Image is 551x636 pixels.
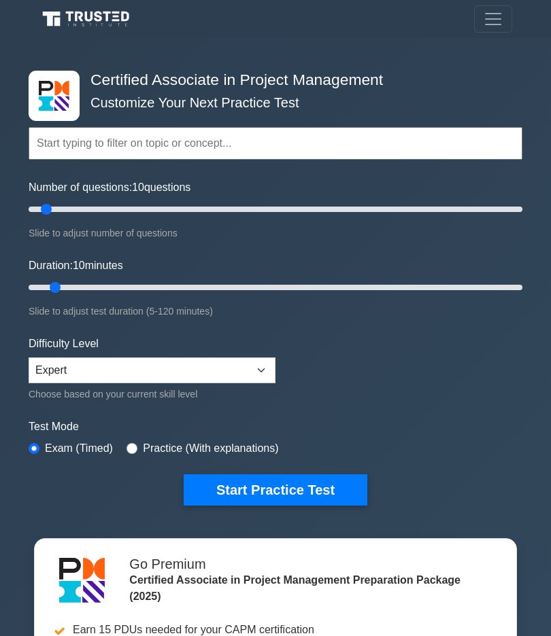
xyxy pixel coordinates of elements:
[29,127,522,160] input: Start typing to filter on topic or concept...
[474,5,512,33] button: Toggle navigation
[29,386,275,402] div: Choose based on your current skill level
[29,225,522,241] div: Slide to adjust number of questions
[45,440,113,457] label: Exam (Timed)
[143,440,278,457] label: Practice (With explanations)
[132,181,144,193] span: 10
[73,260,85,271] span: 10
[29,303,522,319] div: Slide to adjust test duration (5-120 minutes)
[29,419,522,435] label: Test Mode
[85,71,456,89] h4: Certified Associate in Project Management
[29,258,123,274] label: Duration: minutes
[184,474,367,506] button: Start Practice Test
[29,179,190,196] label: Number of questions: questions
[29,336,99,352] label: Difficulty Level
